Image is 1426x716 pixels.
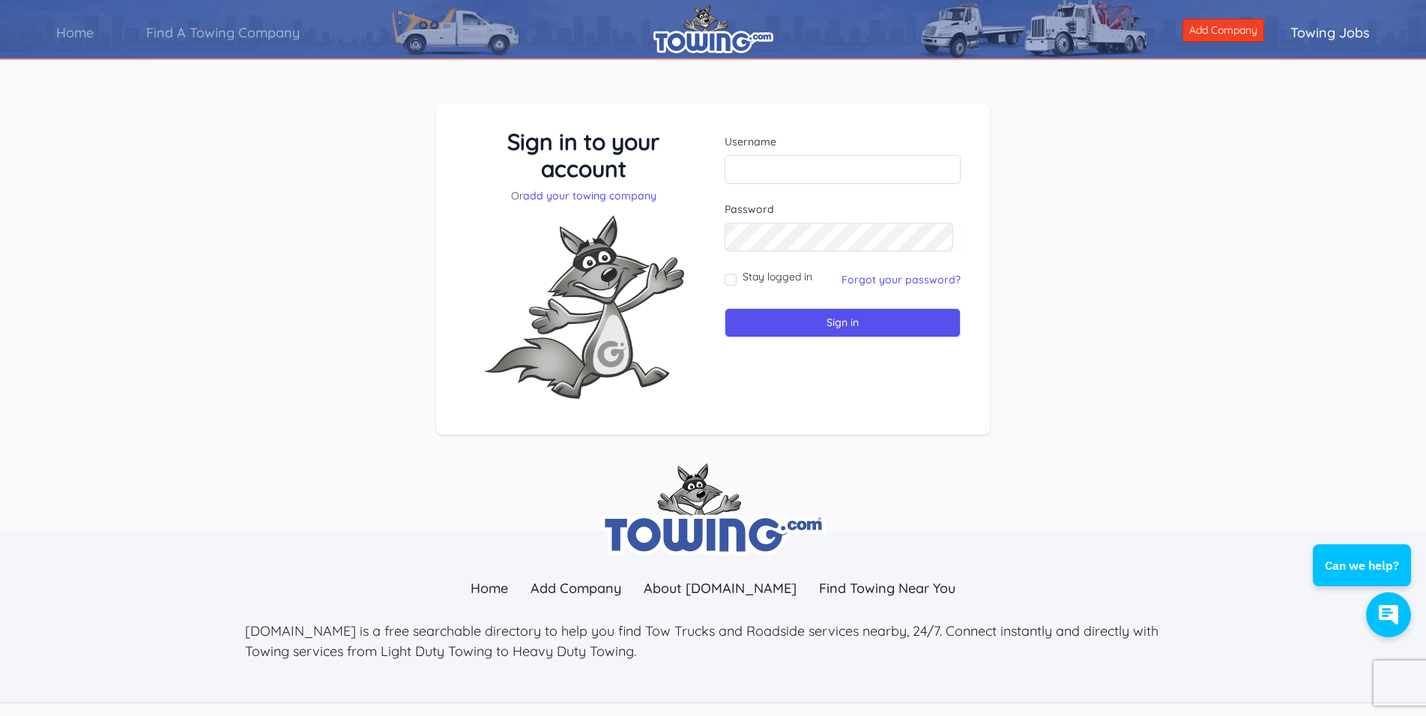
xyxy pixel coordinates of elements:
[459,572,519,604] a: Home
[1264,11,1396,54] a: Towing Jobs
[601,463,826,556] img: towing
[30,11,120,54] a: Home
[465,128,701,182] h3: Sign in to your account
[725,202,961,217] label: Password
[1182,19,1264,42] a: Add Company
[245,621,1182,661] p: [DOMAIN_NAME] is a free searchable directory to help you find Tow Trucks and Roadside services ne...
[519,572,632,604] a: Add Company
[120,11,326,54] a: Find A Towing Company
[743,269,812,284] label: Stay logged in
[1298,503,1426,652] iframe: Conversations
[725,134,961,149] label: Username
[465,188,701,203] p: Or
[523,189,656,202] a: add your towing company
[632,572,808,604] a: About [DOMAIN_NAME]
[842,273,961,286] a: Forgot your password?
[653,4,773,53] img: logo.png
[725,308,961,337] input: Sign in
[808,572,967,604] a: Find Towing Near You
[471,203,696,411] img: Fox-Excited.png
